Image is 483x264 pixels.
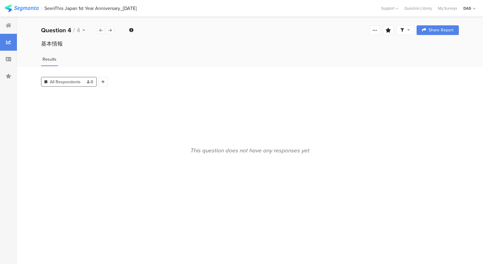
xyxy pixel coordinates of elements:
[87,79,93,85] span: 0
[77,26,80,35] span: 4
[44,5,137,11] div: SeenThis Japan 1st Year Anniversary_[DATE]
[190,146,309,155] div: This question does not have any responses yet
[463,5,471,11] div: DAS
[401,5,435,11] a: Question Library
[50,79,81,85] span: All Respondents
[435,5,460,11] a: My Surveys
[381,4,398,13] div: Support
[41,5,42,12] div: |
[429,28,453,32] span: Share Report
[43,56,56,62] span: Results
[5,5,39,12] img: segmanta logo
[41,26,71,35] b: Question 4
[41,40,459,48] div: 基本情報
[73,26,75,35] span: /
